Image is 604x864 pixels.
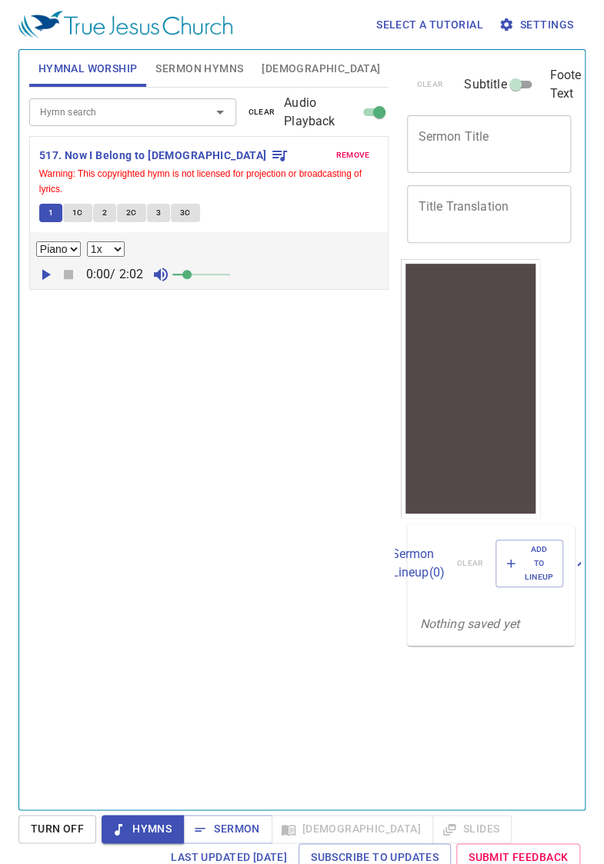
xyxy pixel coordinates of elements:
span: 2C [126,206,137,220]
button: remove [327,146,379,164]
span: 2 [102,206,107,220]
button: Sermon [183,815,272,843]
span: Footer Text [549,66,585,103]
select: Select Track [36,241,81,257]
button: 3C [171,204,200,222]
button: Hymns [102,815,184,843]
p: 0:00 / 2:02 [80,265,150,284]
span: Subtitle [464,75,506,94]
span: Settings [502,15,573,35]
span: 1C [72,206,83,220]
span: remove [336,148,370,162]
button: Add to Lineup [496,540,563,588]
div: Sermon Lineup(0)clearAdd to Lineup [407,524,575,603]
span: Turn Off [31,819,84,839]
button: 1 [39,204,62,222]
button: 3 [147,204,170,222]
button: Settings [496,11,579,39]
iframe: from-child [401,259,540,518]
button: 517. Now I Belong to [DEMOGRAPHIC_DATA] [39,146,289,165]
button: Open [209,101,231,123]
i: Nothing saved yet [419,616,519,631]
button: Turn Off [18,815,96,843]
span: clear [249,105,275,119]
span: Add to Lineup [506,543,553,585]
small: Warning: This copyrighted hymn is not licensed for projection or broadcasting of lyrics. [39,168,362,194]
p: Sermon Lineup ( 0 ) [391,545,444,582]
span: Hymnal Worship [38,59,138,78]
button: 2 [93,204,116,222]
span: 3C [180,206,191,220]
span: [DEMOGRAPHIC_DATA] [262,59,380,78]
button: Select a tutorial [370,11,489,39]
button: 2C [117,204,146,222]
span: Sermon [195,819,259,839]
select: Playback Rate [87,241,125,257]
button: 1C [63,204,92,222]
span: Hymns [114,819,172,839]
span: 3 [156,206,161,220]
b: 517. Now I Belong to [DEMOGRAPHIC_DATA] [39,146,267,165]
span: 1 [48,206,53,220]
img: True Jesus Church [18,11,232,38]
button: clear [239,103,285,121]
span: Sermon Hymns [155,59,243,78]
span: Audio Playback [284,94,358,131]
span: Select a tutorial [376,15,483,35]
